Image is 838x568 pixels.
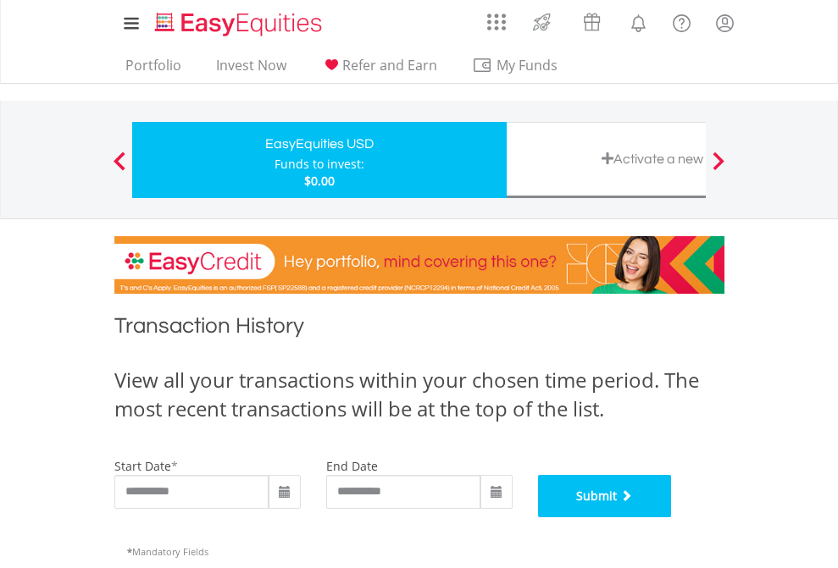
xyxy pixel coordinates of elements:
a: AppsGrid [476,4,517,31]
label: start date [114,458,171,474]
a: Notifications [617,4,660,38]
img: grid-menu-icon.svg [487,13,506,31]
img: thrive-v2.svg [528,8,556,36]
img: EasyCredit Promotion Banner [114,236,724,294]
div: EasyEquities USD [142,132,497,156]
span: Refer and Earn [342,56,437,74]
img: vouchers-v2.svg [578,8,606,36]
a: Portfolio [119,57,188,83]
h1: Transaction History [114,311,724,349]
span: $0.00 [304,173,335,189]
a: Vouchers [567,4,617,36]
span: My Funds [472,54,583,76]
a: Home page [148,4,329,38]
button: Next [702,160,735,177]
a: FAQ's and Support [660,4,703,38]
a: Invest Now [209,57,293,83]
div: View all your transactions within your chosen time period. The most recent transactions will be a... [114,366,724,424]
label: end date [326,458,378,474]
div: Funds to invest: [275,156,364,173]
button: Submit [538,475,672,517]
a: My Profile [703,4,746,41]
button: Previous [103,160,136,177]
a: Refer and Earn [314,57,444,83]
img: EasyEquities_Logo.png [152,10,329,38]
span: Mandatory Fields [127,545,208,558]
